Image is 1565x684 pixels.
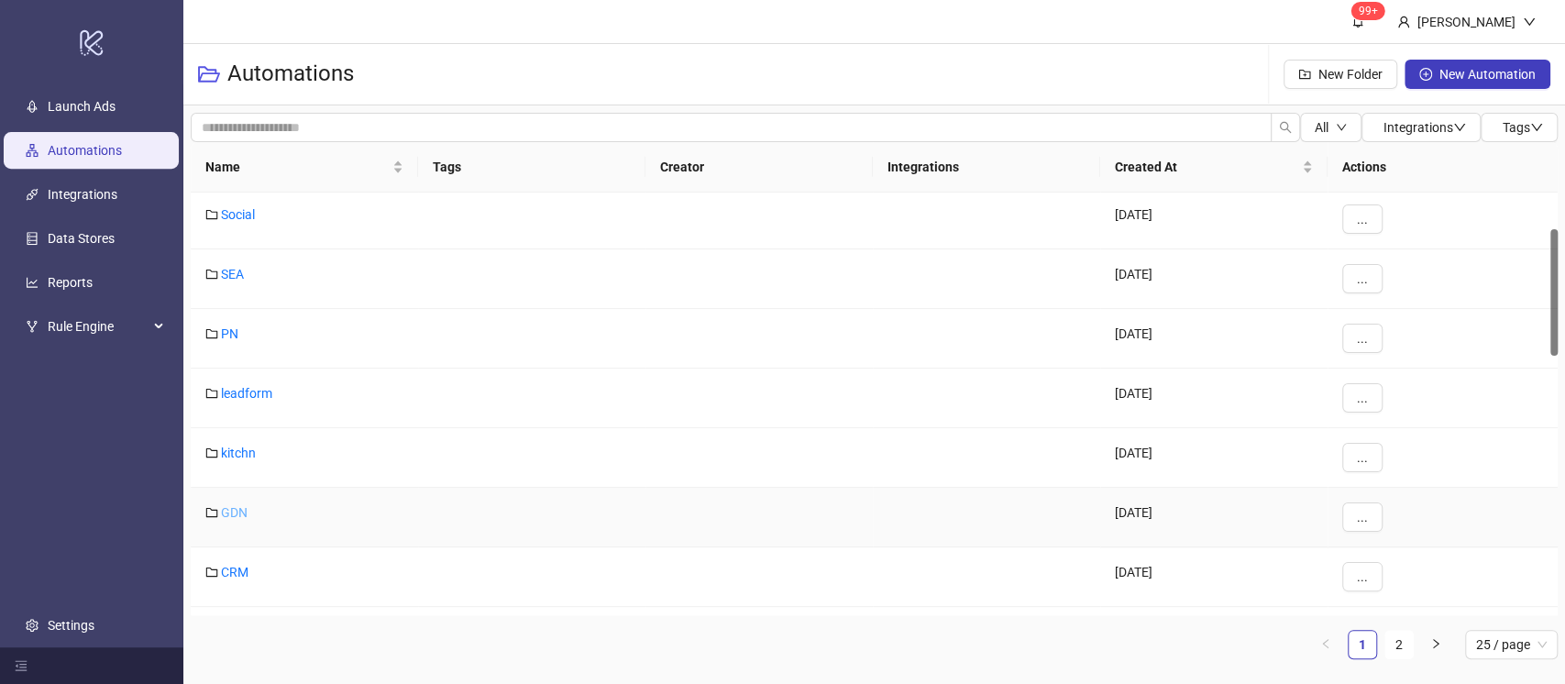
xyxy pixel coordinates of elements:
span: Created At [1115,157,1298,177]
a: Social [221,207,255,222]
li: Next Page [1421,630,1450,659]
span: ... [1357,271,1368,286]
span: ... [1357,331,1368,346]
button: ... [1342,443,1383,472]
a: GDN [221,505,248,520]
span: folder [205,447,218,459]
span: Rule Engine [48,308,149,345]
div: [DATE] [1100,428,1328,488]
h3: Automations [227,60,354,89]
span: All [1315,120,1328,135]
a: SEA [221,267,244,281]
div: [DATE] [1100,607,1328,667]
div: [DATE] [1100,488,1328,547]
span: New Automation [1439,67,1536,82]
th: Created At [1100,142,1328,193]
a: 1 [1349,631,1376,658]
div: [DATE] [1100,547,1328,607]
th: Integrations [873,142,1100,193]
sup: 660 [1351,2,1385,20]
a: 2 [1385,631,1413,658]
a: PN [221,326,238,341]
th: Creator [645,142,873,193]
li: 2 [1384,630,1414,659]
a: leadform [221,386,272,401]
span: fork [26,320,39,333]
a: kitchn [221,446,256,460]
span: bell [1351,15,1364,28]
button: ... [1342,204,1383,234]
span: ... [1357,212,1368,226]
li: 1 [1348,630,1377,659]
span: plus-circle [1419,68,1432,81]
span: left [1320,638,1331,649]
span: folder [205,566,218,579]
button: ... [1342,562,1383,591]
span: ... [1357,510,1368,524]
button: ... [1342,502,1383,532]
a: Settings [48,618,94,633]
th: Tags [418,142,645,193]
button: Tagsdown [1481,113,1558,142]
span: Integrations [1383,120,1466,135]
div: [DATE] [1100,190,1328,249]
span: Tags [1503,120,1543,135]
span: folder-open [198,63,220,85]
div: [DATE] [1100,309,1328,369]
a: Launch Ads [48,99,116,114]
a: CRM [221,565,248,579]
div: [PERSON_NAME] [1410,12,1523,32]
span: menu-fold [15,659,28,672]
span: Name [205,157,389,177]
button: ... [1342,383,1383,413]
th: Name [191,142,418,193]
a: Reports [48,275,93,290]
span: down [1336,122,1347,133]
span: user [1397,16,1410,28]
span: folder [205,506,218,519]
a: Data Stores [48,231,115,246]
button: Integrationsdown [1361,113,1481,142]
button: Alldown [1300,113,1361,142]
span: ... [1357,569,1368,584]
span: folder [205,268,218,281]
span: down [1523,16,1536,28]
div: [DATE] [1100,369,1328,428]
div: Page Size [1465,630,1558,659]
span: folder-add [1298,68,1311,81]
span: down [1453,121,1466,134]
span: down [1530,121,1543,134]
span: right [1430,638,1441,649]
a: Integrations [48,187,117,202]
li: Previous Page [1311,630,1340,659]
span: search [1279,121,1292,134]
button: New Folder [1284,60,1397,89]
a: Automations [48,143,122,158]
button: ... [1342,264,1383,293]
span: ... [1357,391,1368,405]
span: folder [205,387,218,400]
button: ... [1342,324,1383,353]
span: New Folder [1318,67,1383,82]
span: folder [205,327,218,340]
div: [DATE] [1100,249,1328,309]
span: 25 / page [1476,631,1547,658]
button: New Automation [1405,60,1550,89]
button: right [1421,630,1450,659]
button: left [1311,630,1340,659]
span: folder [205,208,218,221]
span: ... [1357,450,1368,465]
th: Actions [1328,142,1558,193]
